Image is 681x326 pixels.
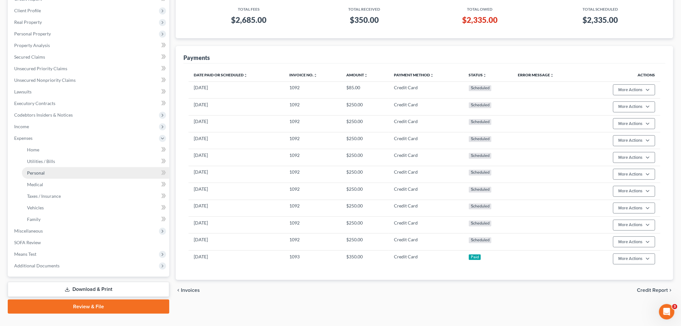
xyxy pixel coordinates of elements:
span: Secured Claims [14,54,45,60]
a: Invoice No.unfold_more [289,72,317,77]
a: Unsecured Nonpriority Claims [9,74,169,86]
div: Scheduled [469,170,492,176]
td: 1092 [284,216,341,233]
a: Family [22,214,169,225]
td: [DATE] [189,99,284,115]
span: SOFA Review [14,240,41,245]
span: Miscellaneous [14,228,43,234]
td: 1092 [284,132,341,149]
a: Personal [22,167,169,179]
button: chevron_left Invoices [176,288,200,293]
td: $250.00 [341,99,389,115]
button: More Actions [613,203,655,214]
div: Payments [183,54,210,62]
a: Medical [22,179,169,190]
td: Credit Card [389,250,464,267]
span: Real Property [14,19,42,25]
a: Date Paid or Scheduledunfold_more [194,72,247,77]
td: Credit Card [389,99,464,115]
td: [DATE] [189,216,284,233]
span: Codebtors Insiders & Notices [14,112,73,118]
a: Statusunfold_more [469,72,487,77]
span: Additional Documents [14,263,60,268]
button: More Actions [613,84,655,95]
td: $250.00 [341,200,389,216]
div: Scheduled [469,85,492,91]
h3: $2,685.00 [194,15,304,25]
td: Credit Card [389,149,464,166]
td: Credit Card [389,115,464,132]
a: Amountunfold_more [346,72,368,77]
a: SOFA Review [9,237,169,248]
td: $85.00 [341,81,389,98]
span: 3 [672,304,677,309]
div: Scheduled [469,102,492,108]
span: Unsecured Nonpriority Claims [14,77,76,83]
th: Total Owed [420,3,540,12]
a: Home [22,144,169,156]
i: unfold_more [364,73,368,77]
i: unfold_more [550,73,554,77]
button: More Actions [613,118,655,129]
span: Personal [27,170,45,176]
a: Unsecured Priority Claims [9,63,169,74]
a: Download & Print [8,282,169,297]
span: Lawsuits [14,89,32,94]
button: More Actions [613,186,655,197]
span: Home [27,147,39,152]
td: [DATE] [189,81,284,98]
a: Review & File [8,300,169,314]
td: [DATE] [189,200,284,216]
td: Credit Card [389,81,464,98]
td: Credit Card [389,183,464,200]
td: [DATE] [189,183,284,200]
div: Scheduled [469,237,492,243]
td: 1092 [284,200,341,216]
td: Credit Card [389,132,464,149]
span: Expenses [14,135,33,141]
span: Executory Contracts [14,101,55,106]
button: More Actions [613,101,655,112]
th: Actions [582,69,660,81]
td: $250.00 [341,183,389,200]
td: $350.00 [341,250,389,267]
button: More Actions [613,236,655,247]
td: 1092 [284,149,341,166]
td: [DATE] [189,132,284,149]
td: 1092 [284,183,341,200]
td: [DATE] [189,250,284,267]
td: 1092 [284,115,341,132]
a: Secured Claims [9,51,169,63]
td: Credit Card [389,216,464,233]
i: unfold_more [244,73,247,77]
td: 1092 [284,81,341,98]
td: Credit Card [389,200,464,216]
i: chevron_right [668,288,673,293]
a: Executory Contracts [9,98,169,109]
span: Unsecured Priority Claims [14,66,67,71]
i: unfold_more [313,73,317,77]
a: Payment Methodunfold_more [394,72,434,77]
td: $250.00 [341,234,389,250]
td: $250.00 [341,216,389,233]
td: 1092 [284,234,341,250]
span: Income [14,124,29,129]
a: Utilities / Bills [22,156,169,167]
td: $250.00 [341,149,389,166]
a: Lawsuits [9,86,169,98]
td: $250.00 [341,132,389,149]
span: Invoices [181,288,200,293]
div: Scheduled [469,204,492,209]
a: Taxes / Insurance [22,190,169,202]
span: Utilities / Bills [27,158,55,164]
td: [DATE] [189,115,284,132]
td: [DATE] [189,234,284,250]
span: Family [27,216,41,222]
button: More Actions [613,135,655,146]
div: Scheduled [469,187,492,193]
th: Total Fees [189,3,309,12]
div: Scheduled [469,136,492,142]
span: Medical [27,182,43,187]
th: Total Scheduled [540,3,660,12]
span: Vehicles [27,205,44,210]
